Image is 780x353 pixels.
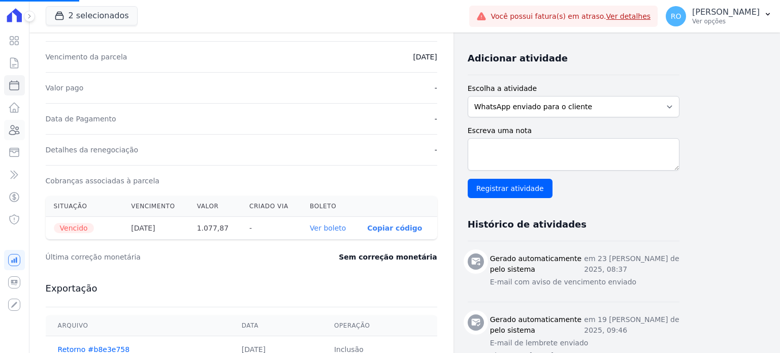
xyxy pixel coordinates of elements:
th: Operação [322,315,437,336]
th: Situação [46,196,123,217]
dd: - [435,114,437,124]
dd: - [435,145,437,155]
dd: [DATE] [413,52,437,62]
dt: Cobranças associadas à parcela [46,176,159,186]
label: Escreva uma nota [468,125,679,136]
dt: Última correção monetária [46,252,277,262]
h3: Histórico de atividades [468,218,587,231]
a: Ver detalhes [606,12,651,20]
span: Vencido [54,223,94,233]
p: E-mail com aviso de vencimento enviado [490,277,679,287]
th: Arquivo [46,315,230,336]
p: [PERSON_NAME] [692,7,760,17]
p: em 19 [PERSON_NAME] de 2025, 09:46 [584,314,679,336]
dd: - [435,83,437,93]
p: E-mail de lembrete enviado [490,338,679,348]
th: Vencimento [123,196,189,217]
p: Ver opções [692,17,760,25]
span: RO [671,13,681,20]
button: Copiar código [367,224,422,232]
button: RO [PERSON_NAME] Ver opções [658,2,780,30]
th: Data [230,315,322,336]
dt: Data de Pagamento [46,114,116,124]
dt: Vencimento da parcela [46,52,127,62]
h3: Exportação [46,282,437,295]
input: Registrar atividade [468,179,552,198]
th: 1.077,87 [189,217,241,240]
th: [DATE] [123,217,189,240]
h3: Gerado automaticamente pelo sistema [490,253,584,275]
th: Boleto [302,196,359,217]
h3: Adicionar atividade [468,52,568,65]
p: em 23 [PERSON_NAME] de 2025, 08:37 [584,253,679,275]
th: - [241,217,302,240]
label: Escolha a atividade [468,83,679,94]
h3: Gerado automaticamente pelo sistema [490,314,584,336]
dt: Detalhes da renegociação [46,145,139,155]
th: Criado via [241,196,302,217]
dt: Valor pago [46,83,84,93]
button: 2 selecionados [46,6,138,25]
th: Valor [189,196,241,217]
span: Você possui fatura(s) em atraso. [491,11,651,22]
dd: Sem correção monetária [339,252,437,262]
a: Ver boleto [310,224,346,232]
